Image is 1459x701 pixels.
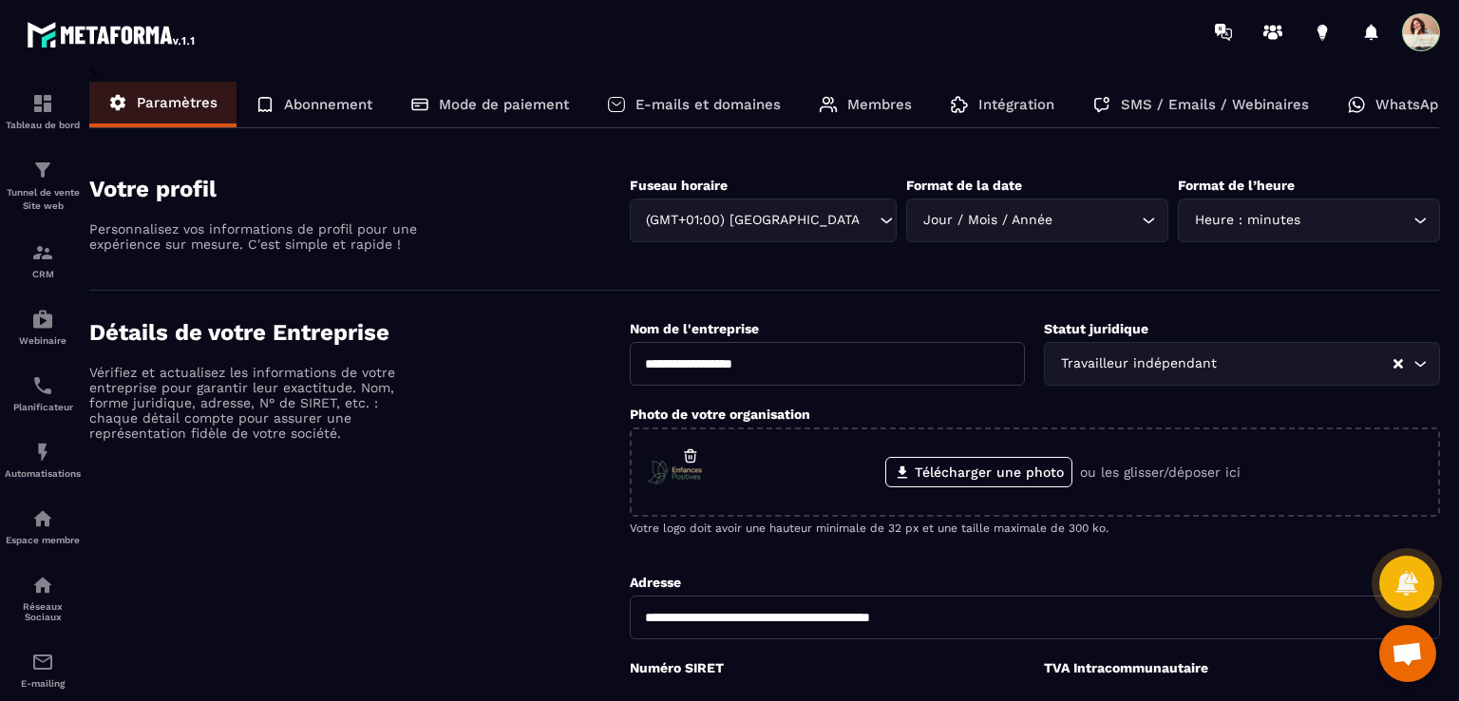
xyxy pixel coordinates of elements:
div: Search for option [906,199,1168,242]
label: Format de la date [906,178,1022,193]
p: WhatsApp [1375,96,1447,113]
div: Search for option [630,199,898,242]
p: Vérifiez et actualisez les informations de votre entreprise pour garantir leur exactitude. Nom, f... [89,365,422,441]
a: formationformationTunnel de vente Site web [5,144,81,227]
p: Tableau de bord [5,120,81,130]
label: Format de l’heure [1178,178,1295,193]
label: Photo de votre organisation [630,407,810,422]
label: Télécharger une photo [885,457,1072,487]
img: email [31,651,54,673]
p: Automatisations [5,468,81,479]
p: Tunnel de vente Site web [5,186,81,213]
p: Votre logo doit avoir une hauteur minimale de 32 px et une taille maximale de 300 ko. [630,521,1440,535]
span: Jour / Mois / Année [919,210,1056,231]
p: Abonnement [284,96,372,113]
p: E-mailing [5,678,81,689]
p: Espace membre [5,535,81,545]
label: Statut juridique [1044,321,1148,336]
div: Ouvrir le chat [1379,625,1436,682]
a: social-networksocial-networkRéseaux Sociaux [5,559,81,636]
a: automationsautomationsWebinaire [5,294,81,360]
p: SMS / Emails / Webinaires [1121,96,1309,113]
div: Search for option [1178,199,1440,242]
h4: Votre profil [89,176,630,202]
label: Adresse [630,575,681,590]
p: Réseaux Sociaux [5,601,81,622]
p: Planificateur [5,402,81,412]
input: Search for option [1056,210,1137,231]
input: Search for option [1304,210,1409,231]
a: schedulerschedulerPlanificateur [5,360,81,426]
img: social-network [31,574,54,597]
input: Search for option [1221,353,1392,374]
a: automationsautomationsEspace membre [5,493,81,559]
a: formationformationTableau de bord [5,78,81,144]
img: scheduler [31,374,54,397]
p: E-mails et domaines [635,96,781,113]
p: Membres [847,96,912,113]
p: Mode de paiement [439,96,569,113]
label: Nom de l'entreprise [630,321,759,336]
label: Numéro SIRET [630,660,724,675]
img: formation [31,92,54,115]
span: (GMT+01:00) [GEOGRAPHIC_DATA] [642,210,862,231]
div: Search for option [1044,342,1440,386]
p: Webinaire [5,335,81,346]
h4: Détails de votre Entreprise [89,319,630,346]
img: formation [31,241,54,264]
p: Personnalisez vos informations de profil pour une expérience sur mesure. C'est simple et rapide ! [89,221,422,252]
input: Search for option [861,210,875,231]
span: Travailleur indépendant [1056,353,1221,374]
a: formationformationCRM [5,227,81,294]
label: Fuseau horaire [630,178,728,193]
img: formation [31,159,54,181]
a: automationsautomationsAutomatisations [5,426,81,493]
span: Heure : minutes [1190,210,1304,231]
img: automations [31,308,54,331]
img: logo [27,17,198,51]
p: ou les glisser/déposer ici [1080,464,1241,480]
label: TVA Intracommunautaire [1044,660,1208,675]
img: automations [31,507,54,530]
p: Paramètres [137,94,218,111]
button: Clear Selected [1393,357,1403,371]
img: automations [31,441,54,464]
p: Intégration [978,96,1054,113]
p: CRM [5,269,81,279]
